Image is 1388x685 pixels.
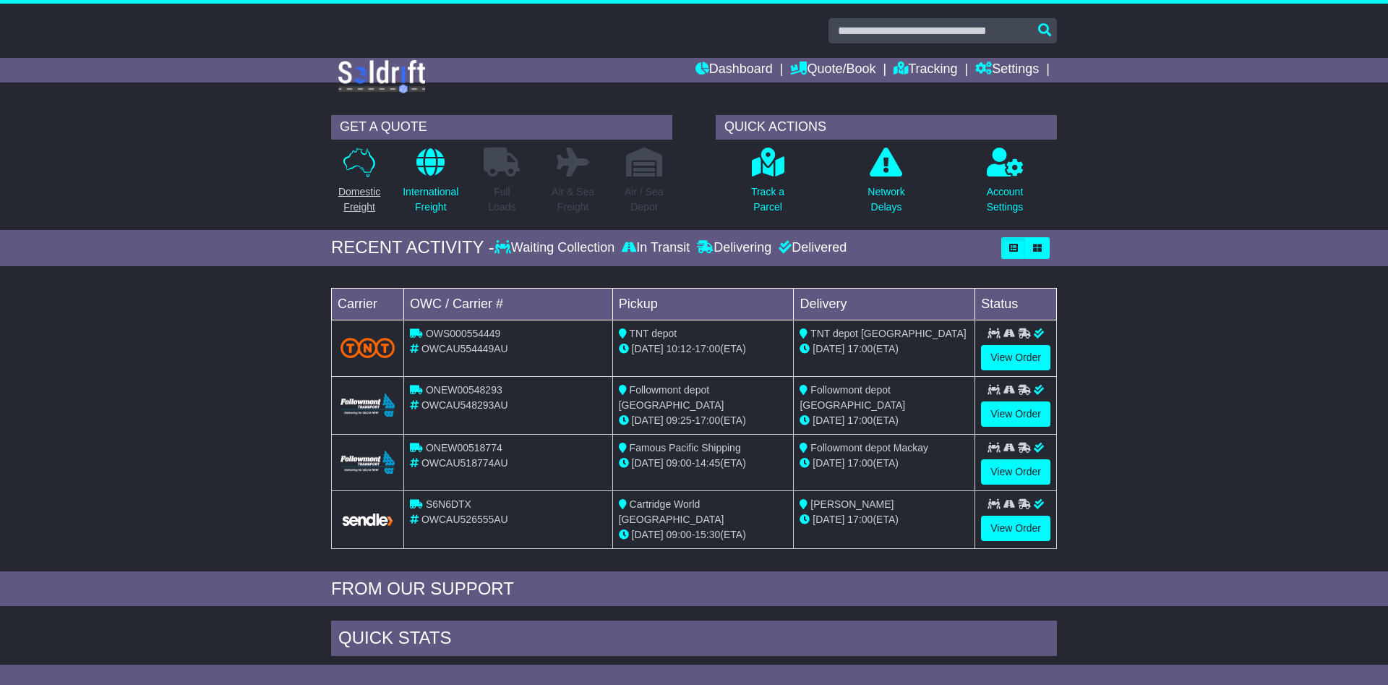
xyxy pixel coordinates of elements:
span: ONEW00548293 [426,384,502,396]
span: 17:00 [847,414,873,426]
td: Pickup [612,288,794,320]
div: - (ETA) [619,527,788,543]
div: - (ETA) [619,341,788,357]
a: Tracking [894,58,957,82]
span: [DATE] [813,414,844,426]
span: Famous Pacific Shipping [630,442,741,454]
div: QUICK ACTIONS [716,115,1057,140]
span: Followmont depot Mackay [810,442,928,454]
p: Air / Sea Depot [625,184,664,215]
div: Waiting Collection [494,240,618,256]
a: NetworkDelays [867,147,905,223]
a: DomesticFreight [338,147,381,223]
span: 09:25 [667,414,692,426]
span: [DATE] [813,514,844,525]
span: 10:12 [667,343,692,354]
div: RECENT ACTIVITY - [331,237,494,258]
span: [DATE] [813,457,844,469]
span: [DATE] [632,343,664,354]
div: (ETA) [800,456,969,471]
span: 17:00 [847,343,873,354]
span: 17:00 [695,343,720,354]
td: Status [975,288,1057,320]
div: (ETA) [800,512,969,527]
div: Delivered [775,240,847,256]
img: Followmont_Transport.png [340,393,395,417]
div: In Transit [618,240,693,256]
a: InternationalFreight [402,147,459,223]
p: Domestic Freight [338,184,380,215]
a: View Order [981,516,1050,541]
span: [DATE] [632,457,664,469]
div: FROM OUR SUPPORT [331,579,1057,600]
p: Account Settings [987,184,1024,215]
span: OWCAU526555AU [421,514,508,525]
div: - (ETA) [619,456,788,471]
span: 09:00 [667,457,692,469]
p: Air & Sea Freight [552,184,594,215]
div: (ETA) [800,341,969,357]
span: 09:00 [667,529,692,540]
p: Track a Parcel [751,184,784,215]
span: TNT depot [629,328,677,339]
span: Cartridge World [GEOGRAPHIC_DATA] [619,498,724,525]
span: [DATE] [632,529,664,540]
span: 15:30 [695,529,720,540]
p: International Freight [403,184,458,215]
div: Quick Stats [331,621,1057,660]
td: Delivery [794,288,975,320]
span: TNT depot [GEOGRAPHIC_DATA] [810,328,967,339]
a: Track aParcel [750,147,785,223]
span: 17:00 [695,414,720,426]
div: GET A QUOTE [331,115,672,140]
a: Settings [975,58,1039,82]
td: OWC / Carrier # [404,288,613,320]
div: (ETA) [800,413,969,428]
img: Followmont_Transport.png [340,451,395,475]
a: AccountSettings [986,147,1024,223]
span: [DATE] [632,414,664,426]
span: 17:00 [847,457,873,469]
span: 14:45 [695,457,720,469]
span: OWCAU518774AU [421,457,508,469]
img: GetCarrierServiceLogo [340,512,395,527]
span: OWCAU548293AU [421,399,508,411]
span: Followmont depot [GEOGRAPHIC_DATA] [619,384,724,411]
span: S6N6DTX [426,498,471,510]
span: OWCAU554449AU [421,343,508,354]
span: ONEW00518774 [426,442,502,454]
span: [DATE] [813,343,844,354]
span: [PERSON_NAME] [810,498,894,510]
span: Followmont depot [GEOGRAPHIC_DATA] [800,384,905,411]
a: View Order [981,345,1050,370]
p: Network Delays [867,184,904,215]
a: View Order [981,459,1050,485]
span: OWS000554449 [426,328,501,339]
div: - (ETA) [619,413,788,428]
span: 17:00 [847,514,873,525]
a: Dashboard [695,58,773,82]
a: View Order [981,401,1050,427]
img: TNT_Domestic.png [340,338,395,357]
a: Quote/Book [790,58,875,82]
div: Delivering [693,240,775,256]
p: Full Loads [484,184,520,215]
td: Carrier [332,288,404,320]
